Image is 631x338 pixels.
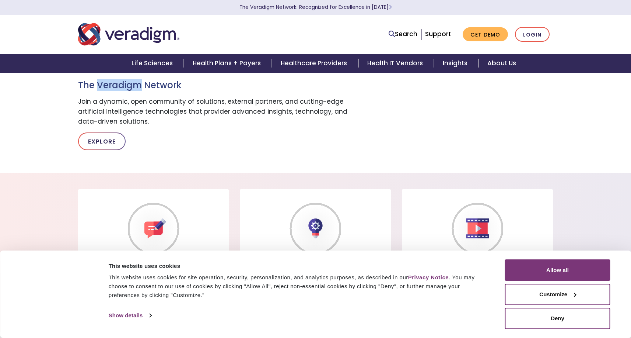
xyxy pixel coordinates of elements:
a: Insights [434,54,478,73]
a: Get Demo [463,27,508,42]
a: Login [515,27,550,42]
a: Support [425,30,451,38]
a: The Veradigm Network: Recognized for Excellence in [DATE]Learn More [239,4,392,11]
h3: The Veradigm Network [78,80,351,91]
a: Show details [109,310,151,321]
button: Deny [505,308,610,329]
p: Join a dynamic, open community of solutions, external partners, and cutting-edge artificial intel... [78,97,351,127]
a: Explore [78,132,126,150]
button: Allow all [505,259,610,281]
button: Customize [505,284,610,305]
a: Privacy Notice [408,274,449,280]
a: Life Sciences [123,54,184,73]
a: About Us [478,54,525,73]
a: Health IT Vendors [358,54,434,73]
a: Health Plans + Payers [184,54,272,73]
div: This website uses cookies for site operation, security, personalization, and analytics purposes, ... [109,273,488,300]
img: Veradigm logo [78,22,179,46]
a: Healthcare Providers [272,54,358,73]
div: This website uses cookies [109,262,488,270]
a: Search [389,29,417,39]
span: Learn More [389,4,392,11]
